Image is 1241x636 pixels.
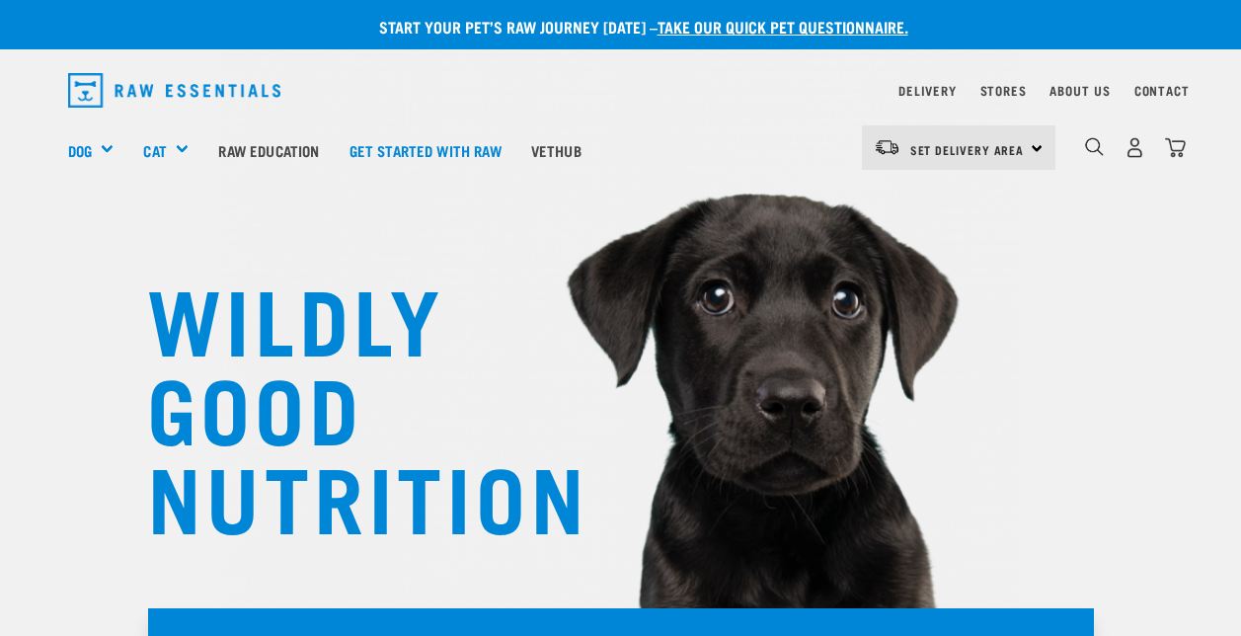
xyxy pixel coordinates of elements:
img: van-moving.png [874,138,900,156]
a: About Us [1049,87,1110,94]
img: home-icon@2x.png [1165,137,1186,158]
img: user.png [1125,137,1145,158]
a: Delivery [898,87,956,94]
a: Raw Education [203,111,334,190]
a: Vethub [516,111,596,190]
nav: dropdown navigation [52,65,1190,116]
img: home-icon-1@2x.png [1085,137,1104,156]
h1: WILDLY GOOD NUTRITION [147,272,542,538]
a: take our quick pet questionnaire. [658,22,908,31]
a: Stores [980,87,1027,94]
a: Cat [143,139,166,162]
img: Raw Essentials Logo [68,73,281,108]
a: Get started with Raw [335,111,516,190]
span: Set Delivery Area [910,146,1025,153]
a: Dog [68,139,92,162]
a: Contact [1134,87,1190,94]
